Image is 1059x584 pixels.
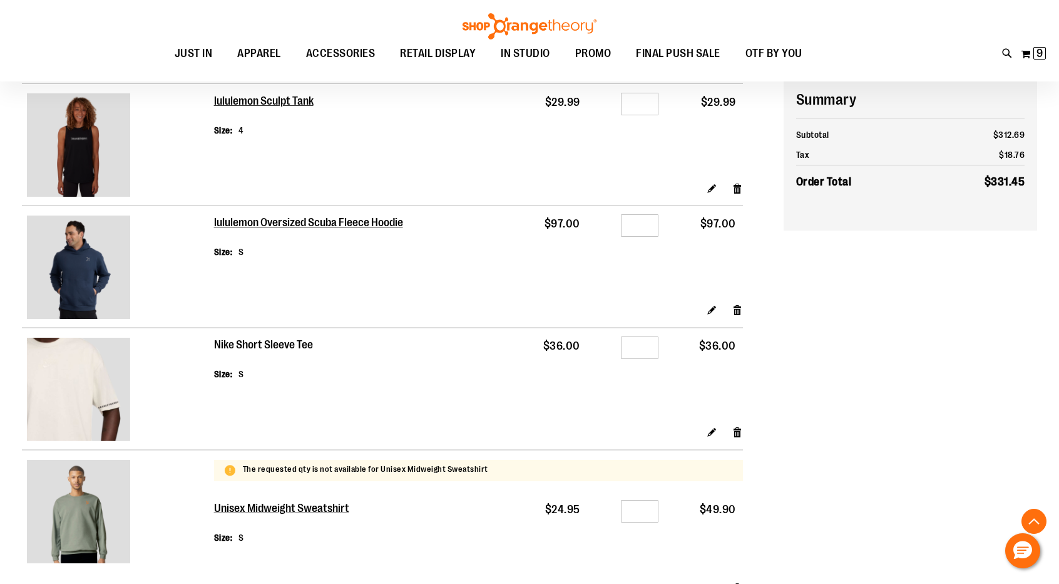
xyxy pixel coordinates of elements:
[461,13,598,39] img: Shop Orangetheory
[27,460,209,566] a: Unisex Midweight Sweatshirt
[745,39,802,68] span: OTF BY YOU
[214,216,405,230] a: lululemon Oversized Scuba Fleece Hoodie
[27,338,130,441] img: Nike Short Sleeve Tee
[387,39,488,68] a: RETAIL DISPLAY
[214,338,314,352] a: Nike Short Sleeve Tee
[214,368,233,380] dt: Size
[175,39,213,68] span: JUST IN
[699,340,736,352] span: $36.00
[993,130,1025,140] span: $312.69
[214,246,233,258] dt: Size
[27,216,130,319] img: lululemon Oversized Scuba Fleece Hoodie
[400,39,476,68] span: RETAIL DISPLAY
[636,39,720,68] span: FINAL PUSH SALE
[214,95,315,108] a: lululemon Sculpt Tank
[575,39,611,68] span: PROMO
[214,531,233,544] dt: Size
[732,303,743,316] a: Remove item
[999,150,1025,160] span: $18.76
[543,340,580,352] span: $36.00
[700,503,736,516] span: $49.90
[545,217,580,230] span: $97.00
[238,368,244,380] dd: S
[701,96,736,108] span: $29.99
[1021,509,1046,534] button: Back To Top
[1005,533,1040,568] button: Hello, have a question? Let’s chat.
[1036,47,1043,60] span: 9
[214,124,233,137] dt: Size
[796,145,934,165] th: Tax
[545,503,580,516] span: $24.95
[27,93,209,200] a: lululemon Sculpt Tank
[238,246,244,258] dd: S
[243,464,488,476] p: The requested qty is not available for Unisex Midweight Sweatshirt
[623,39,733,68] a: FINAL PUSH SALE
[796,125,934,145] th: Subtotal
[306,39,376,68] span: ACCESSORIES
[238,531,244,544] dd: S
[294,39,388,68] a: ACCESSORIES
[700,217,736,230] span: $97.00
[545,96,580,108] span: $29.99
[501,39,550,68] span: IN STUDIO
[27,93,130,197] img: lululemon Sculpt Tank
[985,175,1025,188] span: $331.45
[27,338,209,444] a: Nike Short Sleeve Tee
[563,39,624,68] a: PROMO
[237,39,281,68] span: APPAREL
[225,39,294,68] a: APPAREL
[162,39,225,68] a: JUST IN
[27,216,209,322] a: lululemon Oversized Scuba Fleece Hoodie
[732,425,743,439] a: Remove item
[214,502,350,516] a: Unisex Midweight Sweatshirt
[488,39,563,68] a: IN STUDIO
[796,172,852,190] strong: Order Total
[732,181,743,194] a: Remove item
[238,124,244,137] dd: 4
[796,89,1025,110] h2: Summary
[27,460,130,563] img: Unisex Midweight Sweatshirt
[733,39,815,68] a: OTF BY YOU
